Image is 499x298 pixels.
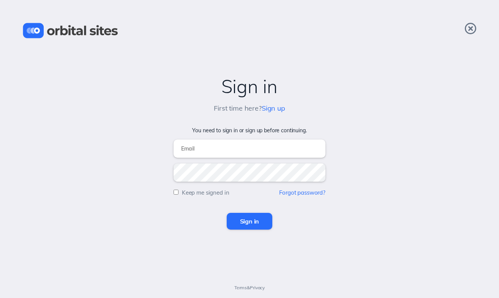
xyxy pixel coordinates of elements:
[214,105,285,113] h5: First time here?
[262,104,285,113] a: Sign up
[279,189,325,196] a: Forgot password?
[227,213,273,230] input: Sign in
[174,139,325,158] input: Email
[8,127,491,230] form: You need to sign in or sign up before continuing.
[182,189,229,196] label: Keep me signed in
[23,23,118,38] img: Orbital Sites Logo
[250,285,265,290] a: Privacy
[234,285,247,290] a: Terms
[8,76,491,97] h2: Sign in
